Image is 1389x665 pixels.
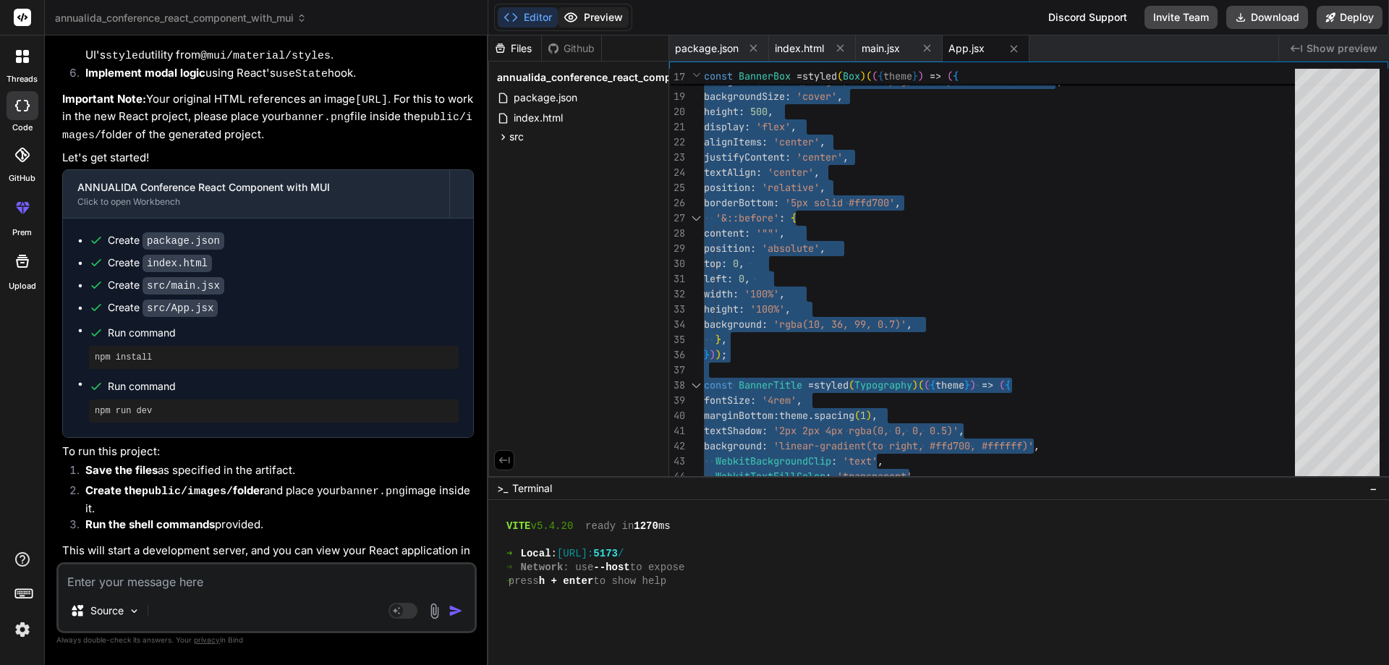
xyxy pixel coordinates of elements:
[704,90,785,103] span: backgroundSize
[669,317,685,332] div: 34
[669,347,685,363] div: 36
[860,69,866,82] span: )
[704,439,762,452] span: background
[687,211,705,226] div: Click to collapse the range.
[1307,41,1377,56] span: Show preview
[854,409,860,422] span: (
[704,135,762,148] span: alignItems
[63,170,449,218] button: ANNUALIDA Conference React Component with MUIClick to open Workbench
[762,394,797,407] span: '4rem'
[669,439,685,454] div: 42
[509,130,524,144] span: src
[497,70,751,85] span: annualida_conference_react_component_with_mui
[1317,6,1382,29] button: Deploy
[704,242,750,255] span: position
[785,90,791,103] span: :
[704,151,785,164] span: justifyContent
[340,486,405,498] code: banner.png
[62,444,474,460] p: To run this project:
[733,257,739,270] span: 0
[506,561,509,575] span: ➜
[756,226,779,240] span: '""'
[1034,439,1040,452] span: ,
[773,409,779,422] span: :
[1005,378,1011,391] span: {
[773,135,820,148] span: 'center'
[675,41,739,56] span: package.json
[506,520,531,533] span: VITE
[773,424,959,437] span: '2px 2px 4px rgba(0, 0, 0, 0.5)'
[739,378,802,391] span: BannerTitle
[715,333,721,346] span: }
[687,378,705,393] div: Click to collapse the range.
[704,196,773,209] span: borderBottom
[872,409,878,422] span: ,
[539,575,594,588] span: h + enter
[669,302,685,317] div: 33
[704,378,733,391] span: const
[355,94,388,106] code: [URL]
[669,271,685,287] div: 31
[750,105,768,118] span: 500
[814,378,849,391] span: styled
[669,241,685,256] div: 29
[820,181,825,194] span: ,
[95,405,453,417] pre: npm run dev
[669,135,685,150] div: 22
[669,180,685,195] div: 25
[785,302,791,315] span: ,
[866,409,872,422] span: )
[593,575,666,588] span: to show help
[200,50,331,62] code: @mui/material/styles
[143,300,218,317] code: src/App.jsx
[1226,6,1308,29] button: Download
[9,280,36,292] label: Upload
[773,196,779,209] span: :
[85,483,264,497] strong: Create the folder
[426,603,443,619] img: attachment
[531,520,574,533] span: v5.4.20
[715,470,825,483] span: WebkitTextFillColor
[866,69,872,82] span: (
[669,454,685,469] div: 43
[95,352,453,363] pre: npm install
[449,603,463,618] img: icon
[108,379,459,394] span: Run command
[77,180,435,195] div: ANNUALIDA Conference React Component with MUI
[669,378,685,393] div: 38
[74,462,474,483] li: as specified in the artifact.
[750,181,756,194] span: :
[512,89,579,106] span: package.json
[791,120,797,133] span: ,
[512,109,564,127] span: index.html
[1367,477,1380,500] button: −
[733,287,739,300] span: :
[704,166,756,179] span: textAlign
[521,547,551,561] span: Local
[85,463,158,477] strong: Save the files
[108,233,224,248] div: Create
[820,135,825,148] span: ,
[779,211,785,224] span: :
[74,483,474,517] li: and place your image inside it.
[837,90,843,103] span: ,
[756,166,762,179] span: :
[669,226,685,241] div: 28
[797,90,837,103] span: 'cover'
[704,318,762,331] span: background
[585,520,634,533] span: ready in
[669,363,685,378] div: 37
[56,633,477,647] p: Always double-check its answers. Your in Bind
[791,211,797,224] span: {
[744,287,779,300] span: '100%'
[779,409,808,422] span: theme
[814,166,820,179] span: ,
[912,378,918,391] span: )
[710,348,715,361] span: )
[521,561,564,575] span: Network
[808,409,814,422] span: .
[669,287,685,302] div: 32
[883,69,912,82] span: theme
[669,69,685,85] span: 17
[797,394,802,407] span: ,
